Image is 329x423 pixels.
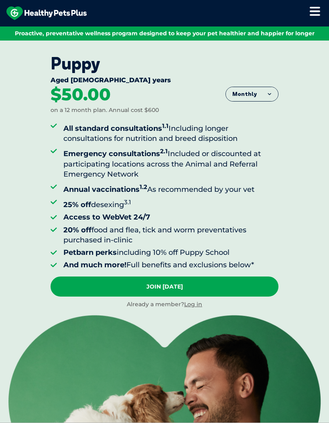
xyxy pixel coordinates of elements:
[63,260,126,269] strong: And much more!
[63,225,278,245] li: food and flea, tick and worm preventatives purchased in-clinic
[160,147,168,155] sup: 2.1
[51,86,111,104] div: $50.00
[63,200,91,209] strong: 25% off
[63,121,278,144] li: Including longer consultations for nutrition and breed disposition
[63,182,278,195] li: As recommended by your vet
[63,149,168,158] strong: Emergency consultations
[15,30,315,37] span: Proactive, preventative wellness program designed to keep your pet healthier and happier for longer
[63,248,117,257] strong: Petbarn perks
[63,248,278,258] li: including 10% off Puppy School
[63,124,169,133] strong: All standard consultations
[51,301,278,309] div: Already a member?
[63,260,278,270] li: Full benefits and exclusions below*
[51,106,159,114] div: on a 12 month plan. Annual cost $600
[51,53,278,73] div: Puppy
[63,185,147,194] strong: Annual vaccinations
[63,213,150,222] strong: Access to WebVet 24/7
[226,87,278,102] button: Monthly
[63,226,91,234] strong: 20% off
[140,183,147,191] sup: 1.2
[63,197,278,210] li: desexing
[51,277,278,297] a: Join [DATE]
[124,198,131,206] sup: 3.1
[162,122,169,130] sup: 1.1
[51,76,278,86] div: Aged [DEMOGRAPHIC_DATA] years
[184,301,202,308] a: Log in
[63,146,278,179] li: Included or discounted at participating locations across the Animal and Referral Emergency Network
[6,6,87,20] img: hpp-logo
